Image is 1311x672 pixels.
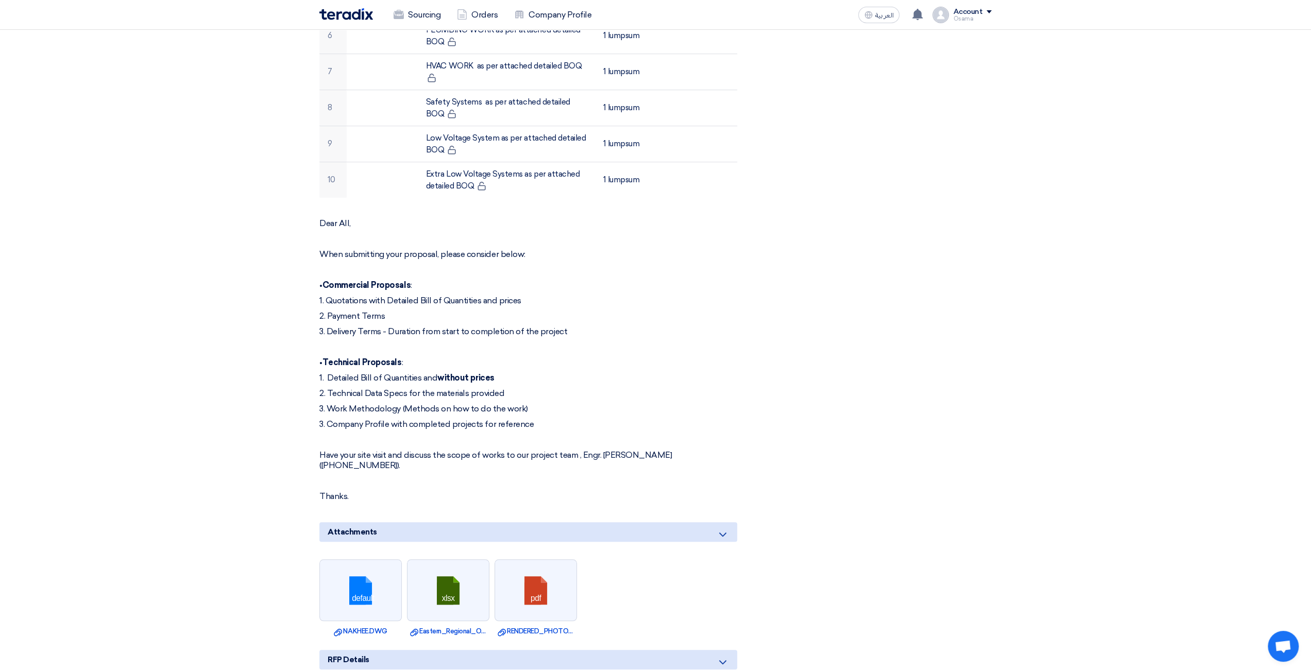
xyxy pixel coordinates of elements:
img: Teradix logo [319,8,373,20]
td: 1 lumpsum [595,90,666,126]
td: 1 lumpsum [595,18,666,54]
p: 1. Quotations with Detailed Bill of Quantities and prices [319,296,737,306]
td: 8 [319,90,347,126]
a: Company Profile [506,4,600,26]
p: • : [319,357,737,368]
p: When submitting your proposal, please consider below: [319,249,737,260]
a: NAKHEE.DWG [322,626,399,636]
strong: Technical Proposals [322,357,402,367]
a: Eastern_Regional_Office_BOQ_Rev.xlsx [410,626,486,636]
td: Low Voltage System as per attached detailed BOQ [418,126,595,162]
p: • : [319,280,737,290]
div: Osama [953,16,992,22]
p: 3. Company Profile with completed projects for reference [319,419,737,429]
td: 7 [319,54,347,90]
strong: without prices [437,373,494,383]
p: 3. Work Methodology (Methods on how to do the work) [319,404,737,414]
a: Sourcing [385,4,449,26]
img: profile_test.png [932,7,949,23]
a: Orders [449,4,506,26]
span: RFP Details [328,654,369,665]
div: Account [953,8,982,16]
td: 10 [319,162,347,198]
strong: Commercial Proposals [322,280,411,290]
td: 1 lumpsum [595,54,666,90]
p: Have your site visit and discuss the scope of works to our project team , Engr. [PERSON_NAME] ([P... [319,450,737,471]
span: Attachments [328,526,377,538]
p: 2. Payment Terms [319,311,737,321]
td: Extra Low Voltage Systems as per attached detailed BOQ [418,162,595,198]
p: 3. Delivery Terms - Duration from start to completion of the project [319,326,737,337]
p: 2. Technical Data Specs for the materials provided [319,388,737,399]
td: Safety Systems as per attached detailed BOQ [418,90,595,126]
td: HVAC WORK as per attached detailed BOQ [418,54,595,90]
td: 1 lumpsum [595,162,666,198]
td: PLUMBING WORK as per attached detailed BOQ [418,18,595,54]
a: RENDERED_PHOTOS.pdf [498,626,574,636]
p: Thanks. [319,491,737,502]
a: Open chat [1268,631,1299,662]
td: 1 lumpsum [595,126,666,162]
p: Dear All, [319,218,737,229]
span: العربية [875,12,893,19]
td: 9 [319,126,347,162]
p: 1. Detailed Bill of Quantities and [319,373,737,383]
td: 6 [319,18,347,54]
button: العربية [858,7,899,23]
